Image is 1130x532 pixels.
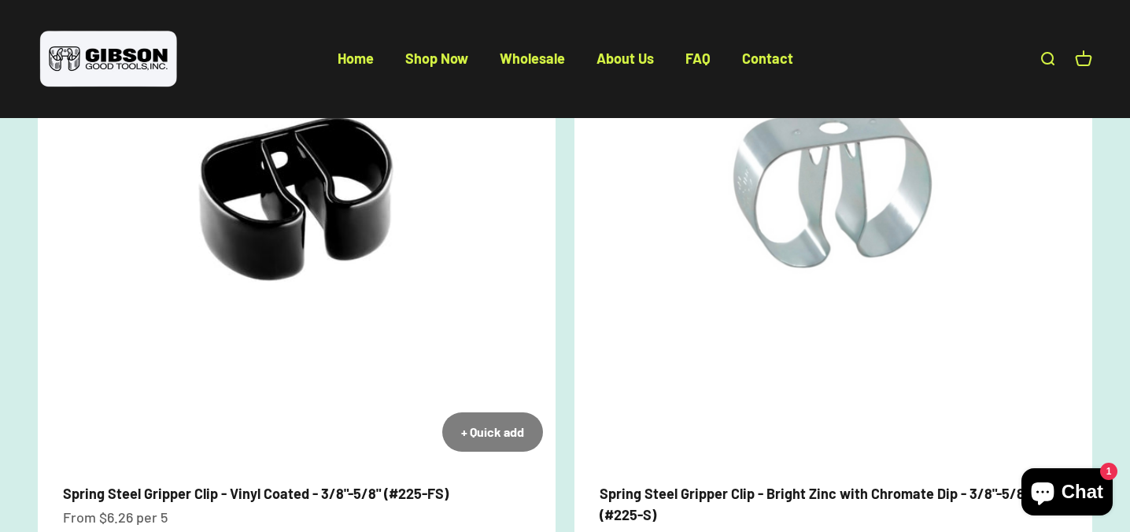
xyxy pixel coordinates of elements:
[742,50,793,67] a: Contact
[596,50,654,67] a: About Us
[685,50,711,67] a: FAQ
[1017,468,1117,519] inbox-online-store-chat: Shopify online store chat
[405,50,468,67] a: Shop Now
[63,485,449,502] a: Spring Steel Gripper Clip - Vinyl Coated - 3/8"-5/8" (#225-FS)
[461,422,524,442] div: + Quick add
[600,485,1029,523] a: Spring Steel Gripper Clip - Bright Zinc with Chromate Dip - 3/8"-5/8" (#225-S)
[338,50,374,67] a: Home
[442,412,543,452] button: + Quick add
[63,506,168,529] sale-price: From $6.26 per 5
[500,50,565,67] a: Wholesale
